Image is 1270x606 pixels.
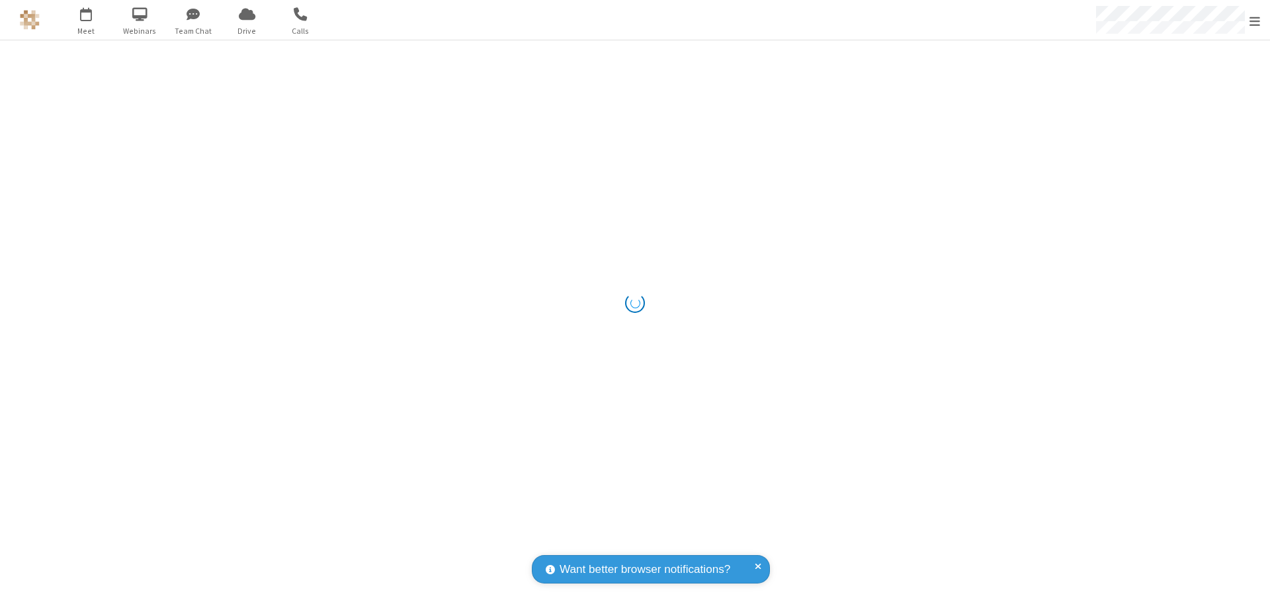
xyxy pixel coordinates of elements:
[115,25,165,37] span: Webinars
[276,25,325,37] span: Calls
[560,561,730,578] span: Want better browser notifications?
[222,25,272,37] span: Drive
[20,10,40,30] img: QA Selenium DO NOT DELETE OR CHANGE
[62,25,111,37] span: Meet
[169,25,218,37] span: Team Chat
